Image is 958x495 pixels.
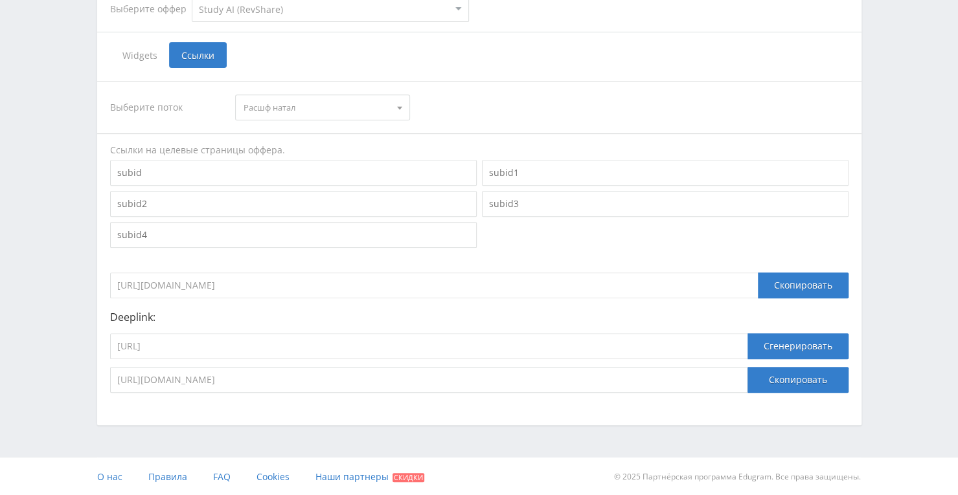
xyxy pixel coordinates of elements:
[758,272,849,298] div: Скопировать
[148,470,187,483] span: Правила
[747,333,849,359] button: Сгенерировать
[110,222,477,248] input: subid4
[257,470,290,483] span: Cookies
[110,191,477,217] input: subid2
[110,311,849,323] p: Deeplink:
[110,144,849,157] div: Ссылки на целевые страницы оффера.
[213,470,231,483] span: FAQ
[97,470,122,483] span: О нас
[169,42,227,68] span: Ссылки
[110,4,192,14] div: Выберите оффер
[482,191,849,217] input: subid3
[393,473,424,482] span: Скидки
[110,160,477,186] input: subid
[315,470,389,483] span: Наши партнеры
[244,95,390,120] span: Расшф натал
[110,42,169,68] span: Widgets
[482,160,849,186] input: subid1
[110,94,223,120] div: Выберите поток
[747,367,849,393] button: Скопировать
